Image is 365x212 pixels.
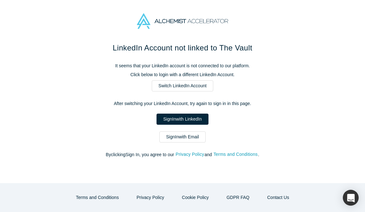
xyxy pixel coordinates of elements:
a: Contact Us [260,192,296,203]
button: Terms and Conditions [213,151,258,158]
p: Click below to login with a different LinkedIn Account. [49,71,316,78]
p: It seems that your LinkedIn account is not connected to our platform. [49,63,316,69]
h1: LinkedIn Account not linked to The Vault [49,42,316,54]
p: By clicking Sign In , you agree to our and . [49,151,316,158]
button: Cookie Policy [175,192,215,203]
p: After switching your LinkedIn Account, try again to sign in in this page. [49,100,316,107]
button: Privacy Policy [130,192,171,203]
a: SignInwith LinkedIn [157,114,208,125]
img: Alchemist Accelerator Logo [137,13,228,29]
a: GDPR FAQ [220,192,256,203]
a: SignInwith Email [159,131,206,142]
button: Terms and Conditions [69,192,125,203]
button: Privacy Policy [175,151,204,158]
a: Switch LinkedIn Account [152,80,213,91]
